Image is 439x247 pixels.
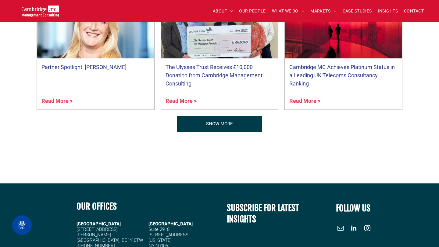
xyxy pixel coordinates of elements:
a: CASE STUDIES [340,6,375,16]
a: Read More > [41,97,150,105]
span: [STREET_ADDRESS][PERSON_NAME] [GEOGRAPHIC_DATA], EC1Y 0TW [77,227,143,243]
span: SUBSCRIBE FOR LATEST INSIGHTS [227,203,299,224]
a: MARKETS [307,6,339,16]
a: CONTACT [401,6,427,16]
img: Go to Homepage [22,5,59,17]
span: [US_STATE] [148,238,172,243]
a: Read More > [166,97,274,105]
span: Suite 2918 [148,227,170,232]
a: instagram [363,224,372,234]
a: ABOUT [210,6,236,16]
span: [STREET_ADDRESS] [148,232,190,238]
a: Read More > [289,97,398,105]
a: CAREERS | Find out about our careers | Cambridge Management Consulting [177,116,262,132]
b: OUR OFFICES [77,201,117,212]
a: WHAT WE DO [269,6,308,16]
a: A woman with long blonde hair is smiling at the camera. She is wearing a black top and a silver n... [37,1,154,58]
a: OUR PEOPLE [236,6,269,16]
a: The Ulysses Trust Receives £10,000 Donation from Cambridge Management Consulting [166,63,274,88]
a: INSIGHTS [375,6,401,16]
a: Partner Spotlight: [PERSON_NAME] [41,63,150,71]
a: Your Business Transformed | Cambridge Management Consulting [22,6,59,13]
a: linkedin [349,224,359,234]
span: [GEOGRAPHIC_DATA] [148,221,193,227]
strong: [GEOGRAPHIC_DATA] [77,221,121,227]
a: Cambridge MC Falklands team standing with Polly Marsh, CEO of the Ulysses Trust, holding a cheque [161,1,278,58]
font: FOLLOW US [336,203,370,214]
span: SHOW MORE [206,116,233,131]
a: Long curving glass walkway looking out on a city. Image has a deep red tint and high contrast [285,1,402,58]
a: email [336,224,345,234]
a: Cambridge MC Achieves Platinum Status in a Leading UK Telecoms Consultancy Ranking [289,63,398,88]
